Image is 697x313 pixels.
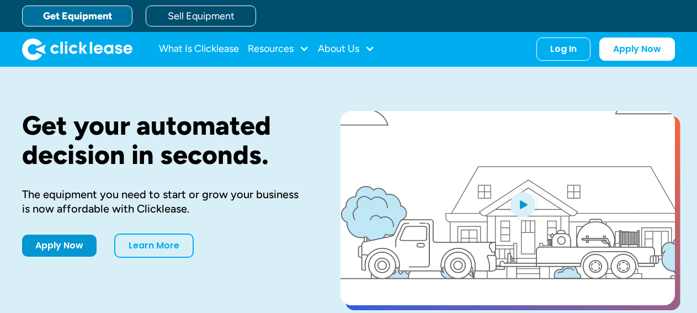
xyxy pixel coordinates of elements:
[508,189,538,220] img: Blue play button logo on a light blue circular background
[22,187,305,216] div: The equipment you need to start or grow your business is now affordable with Clicklease.
[550,44,577,55] div: Log In
[599,38,675,61] a: Apply Now
[318,38,375,60] div: About Us
[22,6,132,26] a: Get Equipment
[22,38,132,60] img: Clicklease logo
[146,6,256,26] a: Sell Equipment
[159,38,239,60] a: What Is Clicklease
[22,235,97,257] a: Apply Now
[248,38,309,60] div: Resources
[340,111,675,305] a: open lightbox
[114,234,194,258] a: Learn More
[22,38,132,60] a: home
[22,111,305,169] h1: Get your automated decision in seconds.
